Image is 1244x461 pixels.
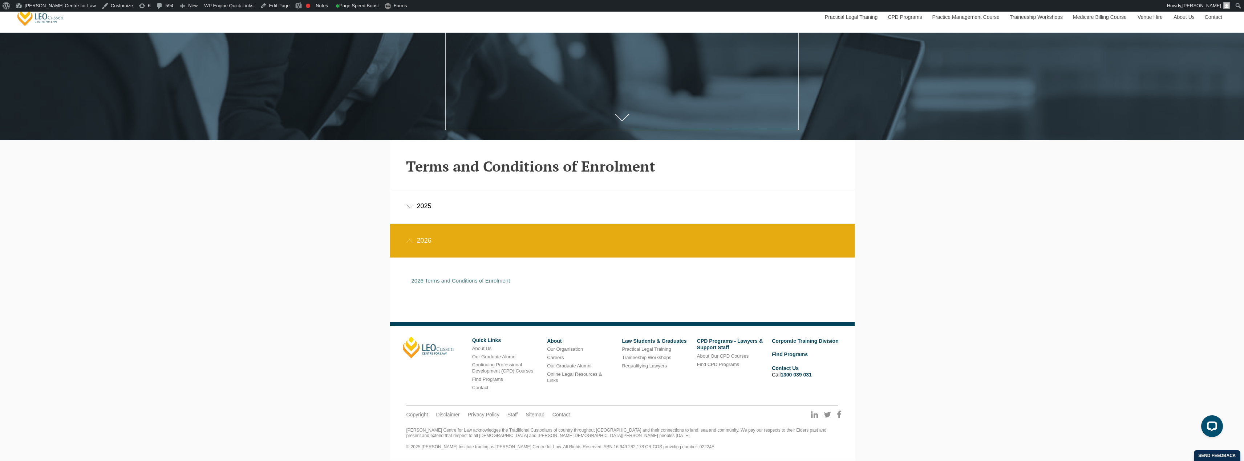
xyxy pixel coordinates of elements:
[436,411,459,418] a: Disclaimer
[1182,3,1221,8] span: [PERSON_NAME]
[1195,412,1226,443] iframe: LiveChat chat widget
[781,372,812,378] a: 1300 039 031
[622,363,667,369] a: Requalifying Lawyers
[552,411,570,418] a: Contact
[819,1,883,33] a: Practical Legal Training
[472,362,533,374] a: Continuing Professional Development (CPD) Courses
[406,411,428,418] a: Copyright
[622,346,671,352] a: Practical Legal Training
[16,6,65,26] a: [PERSON_NAME] Centre for Law
[526,411,544,418] a: Sitemap
[1168,1,1199,33] a: About Us
[622,338,686,344] a: Law Students & Graduates
[697,362,739,367] a: Find CPD Programs
[547,355,564,360] a: Careers
[472,385,489,390] a: Contact
[1199,1,1228,33] a: Contact
[472,338,542,343] h6: Quick Links
[390,224,855,258] div: 2026
[468,411,499,418] a: Privacy Policy
[547,338,562,344] a: About
[306,4,310,8] div: Focus keyphrase not set
[882,1,927,33] a: CPD Programs
[472,346,491,351] a: About Us
[472,354,516,359] a: Our Graduate Alumni
[622,355,671,360] a: Traineeship Workshops
[1132,1,1168,33] a: Venue Hire
[1067,1,1132,33] a: Medicare Billing Course
[406,428,838,450] div: [PERSON_NAME] Centre for Law acknowledges the Traditional Custodians of country throughout [GEOGR...
[772,338,839,344] a: Corporate Training Division
[547,371,602,383] a: Online Legal Resources & Links
[412,277,510,284] a: 2026 Terms and Conditions of Enrolment
[772,364,841,379] li: Call
[772,351,808,357] a: Find Programs
[472,376,503,382] a: Find Programs
[1004,1,1067,33] a: Traineeship Workshops
[927,1,1004,33] a: Practice Management Course
[772,365,799,371] a: Contact Us
[697,338,763,350] a: CPD Programs - Lawyers & Support Staff
[507,411,518,418] a: Staff
[697,353,749,359] a: About Our CPD Courses
[390,189,855,223] div: 2025
[406,158,838,174] h2: Terms and Conditions of Enrolment
[547,363,591,369] a: Our Graduate Alumni
[547,346,583,352] a: Our Organisation
[403,337,454,358] a: [PERSON_NAME]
